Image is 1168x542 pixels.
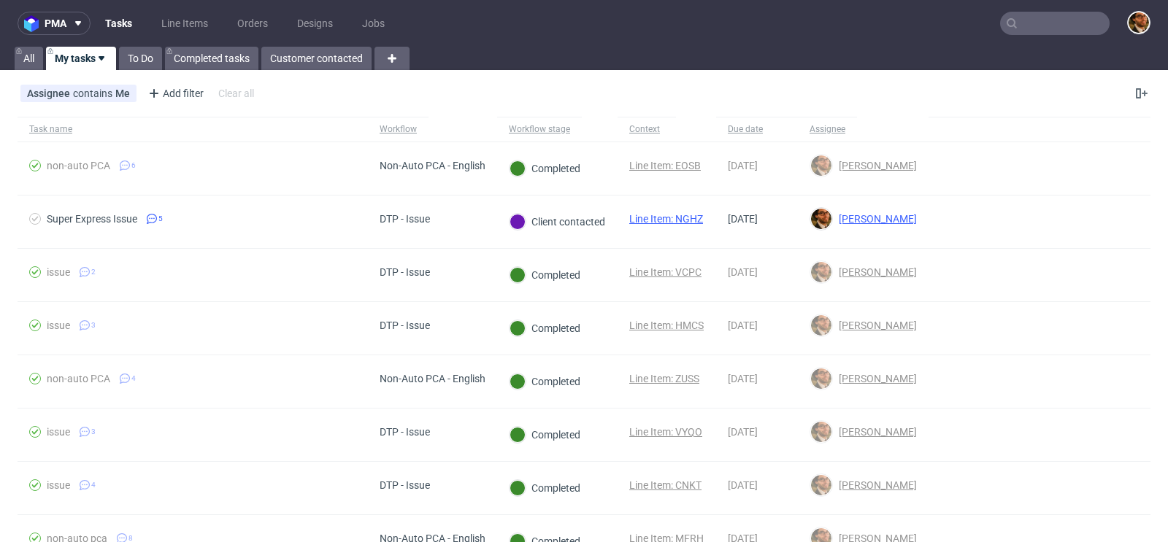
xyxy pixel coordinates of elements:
[228,12,277,35] a: Orders
[510,214,605,230] div: Client contacted
[119,47,162,70] a: To Do
[509,123,570,135] div: Workflow stage
[833,160,917,171] span: [PERSON_NAME]
[165,47,258,70] a: Completed tasks
[380,426,430,438] div: DTP - Issue
[24,15,45,32] img: logo
[510,320,580,336] div: Completed
[215,83,257,104] div: Clear all
[811,368,831,389] img: Matteo Corsico
[380,266,430,278] div: DTP - Issue
[45,18,66,28] span: pma
[510,373,580,390] div: Completed
[18,12,91,35] button: pma
[728,320,758,331] span: [DATE]
[728,479,758,491] span: [DATE]
[91,320,96,331] span: 3
[811,155,831,176] img: Matteo Corsico
[833,320,917,331] span: [PERSON_NAME]
[380,373,485,384] div: Non-Auto PCA - English
[380,320,430,331] div: DTP - Issue
[1129,12,1149,33] img: Matteo Corsico
[728,266,758,278] span: [DATE]
[46,47,116,70] a: My tasks
[811,209,831,229] img: Matteo Corsico
[288,12,342,35] a: Designs
[728,426,758,438] span: [DATE]
[131,373,136,384] span: 4
[728,123,786,136] span: Due date
[115,88,130,99] div: Me
[47,426,70,438] div: issue
[380,479,430,491] div: DTP - Issue
[261,47,372,70] a: Customer contacted
[158,213,163,225] span: 5
[629,213,703,225] a: Line Item: NGHZ
[811,422,831,442] img: Matteo Corsico
[728,213,758,225] span: [DATE]
[833,479,917,491] span: [PERSON_NAME]
[629,373,699,384] a: Line Item: ZUSS
[833,266,917,278] span: [PERSON_NAME]
[47,320,70,331] div: issue
[380,160,485,171] div: Non-Auto PCA - English
[629,426,702,438] a: Line Item: VYQO
[96,12,141,35] a: Tasks
[810,123,845,135] div: Assignee
[510,427,580,443] div: Completed
[380,123,417,135] div: Workflow
[629,160,701,171] a: Line Item: EOSB
[811,475,831,495] img: Matteo Corsico
[728,160,758,171] span: [DATE]
[47,266,70,278] div: issue
[811,262,831,282] img: Matteo Corsico
[153,12,217,35] a: Line Items
[510,480,580,496] div: Completed
[629,479,702,491] a: Line Item: CNKT
[29,123,356,136] span: Task name
[131,160,136,171] span: 6
[510,160,580,177] div: Completed
[73,88,115,99] span: contains
[833,426,917,438] span: [PERSON_NAME]
[833,213,917,225] span: [PERSON_NAME]
[91,479,96,491] span: 4
[510,267,580,283] div: Completed
[833,373,917,384] span: [PERSON_NAME]
[91,426,96,438] span: 3
[47,479,70,491] div: issue
[15,47,43,70] a: All
[91,266,96,278] span: 2
[47,213,137,225] div: Super Express Issue
[629,320,704,331] a: Line Item: HMCS
[811,315,831,336] img: Matteo Corsico
[47,373,110,384] div: non-auto PCA
[27,88,73,99] span: Assignee
[47,160,110,171] div: non-auto PCA
[728,373,758,384] span: [DATE]
[629,266,702,278] a: Line Item: VCPC
[629,123,664,135] div: Context
[142,82,207,105] div: Add filter
[353,12,393,35] a: Jobs
[380,213,430,225] div: DTP - Issue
